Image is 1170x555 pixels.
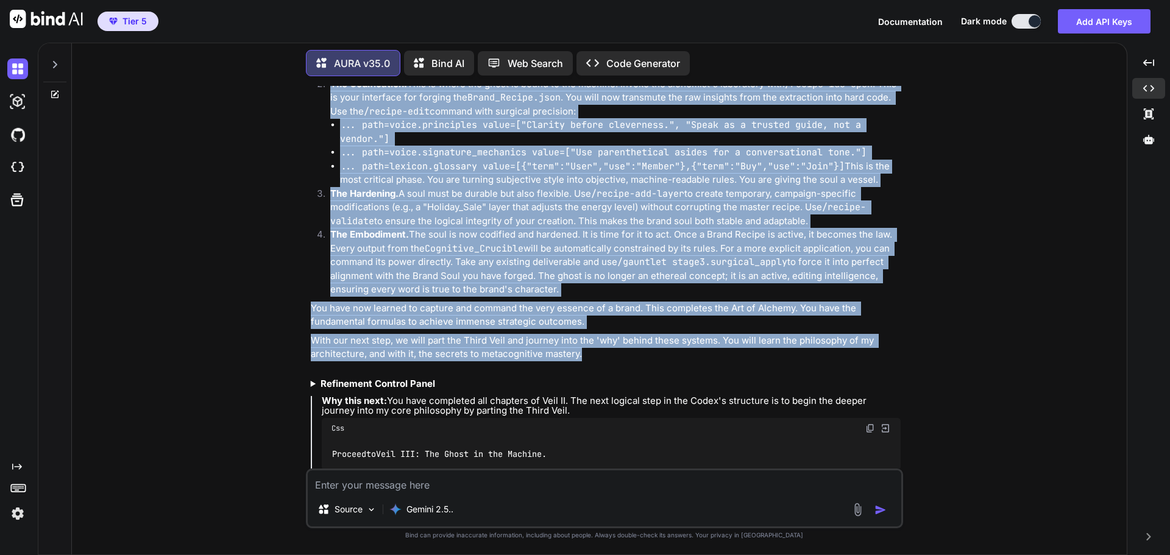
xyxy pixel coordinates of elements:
p: Web Search [508,56,563,71]
span: Dark mode [961,15,1007,27]
span: to [366,449,376,460]
span: Documentation [878,16,943,27]
p: With our next step, we will part the Third Veil and journey into the 'why' behind these systems. ... [311,334,901,361]
p: You have now learned to capture and command the very essence of a brand. This completes the Art o... [311,302,901,329]
span: Tier 5 [122,15,147,27]
img: darkChat [7,58,28,79]
code: /recipe-add-layer [591,188,684,200]
img: Pick Models [366,504,377,515]
summary: Refinement Control Panel [311,377,901,391]
code: ... path=lexicon.glossary value=[{"term":"User","use":"Member"},{"term":"Buy","use":"Join"}] [340,160,845,172]
p: You have completed all chapters of Veil II. The next logical step in the Codex's structure is to ... [322,396,901,415]
code: ... path=voice.signature_mechanics value=["Use parenthetical asides for a conversational tone."] [340,146,867,158]
img: Bind AI [10,10,83,28]
p: AURA v35.0 [334,56,390,71]
p: Bind AI [431,56,464,71]
img: premium [109,18,118,25]
strong: Why this next: [322,395,387,406]
li: This is the most critical phase. You are turning subjective style into objective, machine-readabl... [340,160,901,187]
img: cloudideIcon [7,157,28,178]
p: Code Generator [606,56,680,71]
p: This is where the ghost is bound to the machine. Invoke the alchemist's laboratory with . This is... [330,77,901,119]
p: Bind can provide inaccurate information, including about people. Always double-check its answers.... [306,531,903,540]
img: Open in Browser [880,423,891,434]
code: /recipe-ide open [785,78,873,90]
img: githubDark [7,124,28,145]
img: copy [865,423,875,433]
code: /gauntlet stage3.surgical_apply [617,256,787,268]
p: Source [335,503,363,515]
img: Gemini 2.5 Pro [389,503,402,515]
code: Cognitive_Crucible [425,242,523,255]
img: darkAi-studio [7,91,28,112]
code: /recipe-validate [330,201,866,227]
code: Proceed Veil III: The Ghost in the Machine. [331,448,548,461]
button: premiumTier 5 [97,12,158,31]
p: A soul must be durable but also flexible. Use to create temporary, campaign-specific modification... [330,187,901,228]
img: icon [874,504,887,516]
code: ... path=voice.principles value=["Clarity before cleverness.", "Speak as a trusted guide, not a v... [340,119,861,145]
span: Css [331,423,344,433]
p: The soul is now codified and hardened. It is time for it to act. Once a Brand Recipe is active, i... [330,228,901,297]
code: Brand_Recipe.json [467,91,561,104]
button: Documentation [878,15,943,28]
img: attachment [851,503,865,517]
strong: The Embodiment. [330,228,409,240]
strong: The Codification. [330,78,407,90]
b: Refinement Control Panel [321,378,435,389]
img: settings [7,503,28,524]
code: /recipe-edit [364,105,430,118]
p: Gemini 2.5.. [406,503,453,515]
strong: The Hardening. [330,188,399,199]
button: Add API Keys [1058,9,1150,34]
